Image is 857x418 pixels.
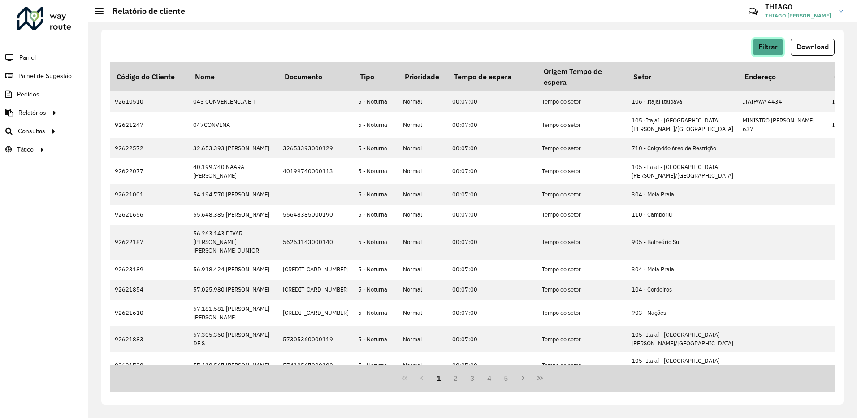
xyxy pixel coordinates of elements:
[765,3,832,11] h3: THIAGO
[796,43,829,51] span: Download
[398,91,448,112] td: Normal
[189,280,278,300] td: 57.025.980 [PERSON_NAME]
[398,158,448,184] td: Normal
[354,205,398,225] td: 5 - Noturna
[354,91,398,112] td: 5 - Noturna
[448,280,537,300] td: 00:07:00
[189,205,278,225] td: 55.648.385 [PERSON_NAME]
[627,112,738,138] td: 105 -Itajaí - [GEOGRAPHIC_DATA][PERSON_NAME]/[GEOGRAPHIC_DATA]
[753,39,783,56] button: Filtrar
[189,184,278,205] td: 54.194.770 [PERSON_NAME]
[354,300,398,326] td: 5 - Noturna
[398,184,448,205] td: Normal
[537,184,627,205] td: Tempo do setor
[110,280,189,300] td: 92621854
[537,205,627,225] td: Tempo do setor
[189,326,278,352] td: 57.305.360 [PERSON_NAME] DE S
[627,280,738,300] td: 104 - Cordeiros
[537,91,627,112] td: Tempo do setor
[758,43,778,51] span: Filtrar
[104,6,185,16] h2: Relatório de cliente
[19,53,36,62] span: Painel
[448,184,537,205] td: 00:07:00
[18,71,72,81] span: Painel de Sugestão
[627,62,738,91] th: Setor
[627,138,738,158] td: 710 - Calçadão área de Restrição
[110,112,189,138] td: 92621247
[278,158,354,184] td: 40199740000113
[498,370,515,387] button: 5
[354,352,398,378] td: 5 - Noturna
[354,326,398,352] td: 5 - Noturna
[278,225,354,260] td: 56263143000140
[448,205,537,225] td: 00:07:00
[537,300,627,326] td: Tempo do setor
[738,91,828,112] td: ITAIPAVA 4434
[537,280,627,300] td: Tempo do setor
[110,326,189,352] td: 92621883
[430,370,447,387] button: 1
[354,260,398,280] td: 5 - Noturna
[110,158,189,184] td: 92622077
[189,138,278,158] td: 32.653.393 [PERSON_NAME]
[448,352,537,378] td: 00:07:00
[189,225,278,260] td: 56.263.143 DIVAR [PERSON_NAME] [PERSON_NAME] JUNIOR
[537,352,627,378] td: Tempo do setor
[278,62,354,91] th: Documento
[627,300,738,326] td: 903 - Nações
[189,300,278,326] td: 57.181.581 [PERSON_NAME] [PERSON_NAME]
[354,62,398,91] th: Tipo
[278,205,354,225] td: 55648385000190
[354,225,398,260] td: 5 - Noturna
[354,184,398,205] td: 5 - Noturna
[17,145,34,154] span: Tático
[110,300,189,326] td: 92621610
[627,260,738,280] td: 304 - Meia Praia
[278,260,354,280] td: [CREDIT_CARD_NUMBER]
[398,352,448,378] td: Normal
[278,352,354,378] td: 57418567000108
[448,138,537,158] td: 00:07:00
[278,300,354,326] td: [CREDIT_CARD_NUMBER]
[110,260,189,280] td: 92623189
[189,352,278,378] td: 57.418.567 [PERSON_NAME]
[532,370,549,387] button: Last Page
[537,260,627,280] td: Tempo do setor
[398,326,448,352] td: Normal
[627,352,738,378] td: 105 -Itajaí - [GEOGRAPHIC_DATA][PERSON_NAME]/[GEOGRAPHIC_DATA]
[398,205,448,225] td: Normal
[110,352,189,378] td: 92621738
[627,225,738,260] td: 905 - Balneário Sul
[18,126,45,136] span: Consultas
[537,225,627,260] td: Tempo do setor
[398,260,448,280] td: Normal
[398,62,448,91] th: Prioridade
[481,370,498,387] button: 4
[278,138,354,158] td: 32653393000129
[110,62,189,91] th: Código do Cliente
[627,91,738,112] td: 106 - Itajaí Itaipava
[515,370,532,387] button: Next Page
[398,138,448,158] td: Normal
[18,108,46,118] span: Relatórios
[398,112,448,138] td: Normal
[448,300,537,326] td: 00:07:00
[738,62,828,91] th: Endereço
[537,112,627,138] td: Tempo do setor
[110,138,189,158] td: 92622572
[189,158,278,184] td: 40.199.740 NAARA [PERSON_NAME]
[17,90,39,99] span: Pedidos
[464,370,481,387] button: 3
[448,112,537,138] td: 00:07:00
[537,326,627,352] td: Tempo do setor
[448,158,537,184] td: 00:07:00
[791,39,835,56] button: Download
[627,184,738,205] td: 304 - Meia Praia
[189,91,278,112] td: 043 CONVENIENCIA E T
[627,326,738,352] td: 105 -Itajaí - [GEOGRAPHIC_DATA][PERSON_NAME]/[GEOGRAPHIC_DATA]
[398,225,448,260] td: Normal
[189,112,278,138] td: 047CONVENA
[110,184,189,205] td: 92621001
[189,260,278,280] td: 56.918.424 [PERSON_NAME]
[448,225,537,260] td: 00:07:00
